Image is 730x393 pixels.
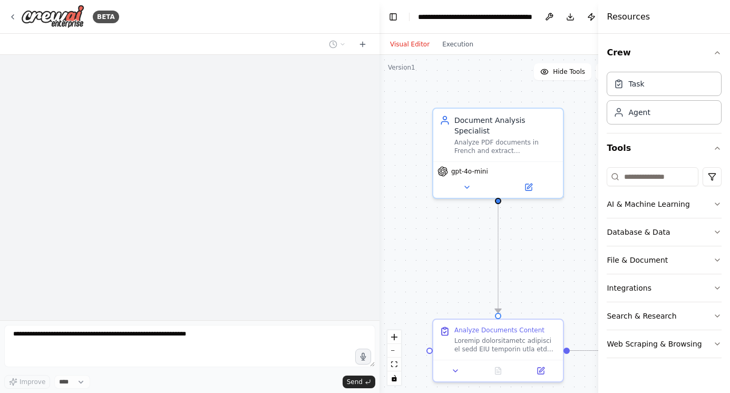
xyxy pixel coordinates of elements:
[454,115,557,136] div: Document Analysis Specialist
[607,274,722,302] button: Integrations
[436,38,480,51] button: Execution
[534,63,591,80] button: Hide Tools
[387,330,401,344] button: zoom in
[387,330,401,385] div: React Flow controls
[432,108,564,199] div: Document Analysis SpecialistAnalyze PDF documents in French and extract comprehensive key informa...
[325,38,350,51] button: Switch to previous chat
[387,371,401,385] button: toggle interactivity
[93,11,119,23] div: BETA
[476,365,521,377] button: No output available
[21,5,84,28] img: Logo
[522,365,559,377] button: Open in side panel
[570,346,611,356] g: Edge from dcaf7848-5078-4798-af12-327cdfb449ac to d9bccd50-d686-4ace-a0a3-cf26f7546be5
[628,79,644,89] div: Task
[387,344,401,358] button: zoom out
[343,376,375,388] button: Send
[20,378,45,386] span: Improve
[387,358,401,371] button: fit view
[454,337,557,353] div: Loremip dolorsitametc adipisci el sedd EIU temporin utla etd magnaali ENI admi ve {quisnostr_exer...
[454,326,544,334] div: Analyze Documents Content
[607,246,722,274] button: File & Document
[499,181,559,194] button: Open in side panel
[355,349,371,365] button: Click to speak your automation idea
[607,11,650,23] h4: Resources
[607,190,722,218] button: AI & Machine Learning
[553,68,585,76] span: Hide Tools
[384,38,436,51] button: Visual Editor
[454,138,557,155] div: Analyze PDF documents in French and extract comprehensive key information to determine document t...
[628,107,650,118] div: Agent
[388,63,415,72] div: Version 1
[4,375,50,389] button: Improve
[451,167,488,176] span: gpt-4o-mini
[607,133,722,163] button: Tools
[607,302,722,330] button: Search & Research
[386,9,401,24] button: Hide left sidebar
[354,38,371,51] button: Start a new chat
[607,218,722,246] button: Database & Data
[347,378,363,386] span: Send
[432,319,564,382] div: Analyze Documents ContentLoremip dolorsitametc adipisci el sedd EIU temporin utla etd magnaali EN...
[607,38,722,68] button: Crew
[418,12,532,22] nav: breadcrumb
[607,330,722,358] button: Web Scraping & Browsing
[607,163,722,367] div: Tools
[607,68,722,133] div: Crew
[493,194,503,313] g: Edge from 27317e27-52fa-499c-9a17-f9254b8596cc to dcaf7848-5078-4798-af12-327cdfb449ac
